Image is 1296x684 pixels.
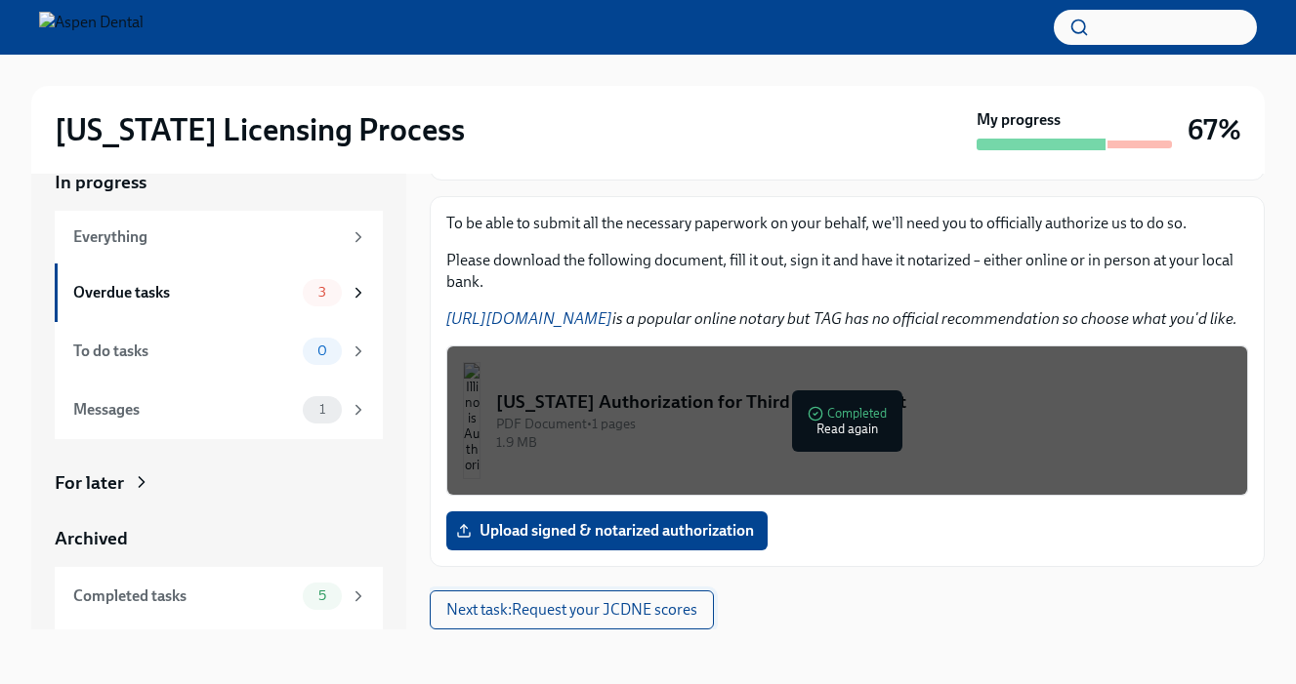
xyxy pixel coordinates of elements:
[306,343,339,358] span: 0
[307,285,338,300] span: 3
[446,250,1248,293] p: Please download the following document, fill it out, sign it and have it notarized – either onlin...
[55,263,383,322] a: Overdue tasks3
[73,341,295,362] div: To do tasks
[308,402,337,417] span: 1
[73,226,342,248] div: Everything
[55,110,465,149] h2: [US_STATE] Licensing Process
[55,470,383,496] a: For later
[73,585,295,607] div: Completed tasks
[307,588,338,603] span: 5
[73,282,295,303] div: Overdue tasks
[39,12,144,43] img: Aspen Dental
[55,381,383,439] a: Messages1
[446,213,1248,234] p: To be able to submit all the necessary paperwork on your behalf, we'll need you to officially aut...
[977,109,1061,131] strong: My progress
[55,211,383,263] a: Everything
[55,567,383,625] a: Completed tasks5
[55,526,383,551] a: Archived
[496,433,1232,452] div: 1.9 MB
[460,521,754,541] span: Upload signed & notarized authorization
[496,415,1232,433] div: PDF Document • 1 pages
[446,511,768,550] label: Upload signed & notarized authorization
[55,170,383,195] a: In progress
[55,322,383,381] a: To do tasks0
[496,389,1232,415] div: [US_STATE] Authorization for Third Party Contact
[1188,112,1241,147] h3: 67%
[446,345,1248,496] button: [US_STATE] Authorization for Third Party ContactPDF Document•1 pages1.9 MBCompletedRead again
[446,309,1237,328] em: is a popular online notary but TAG has no official recommendation so choose what you'd like.
[73,399,295,421] div: Messages
[55,470,124,496] div: For later
[446,309,612,328] a: [URL][DOMAIN_NAME]
[463,362,481,479] img: Illinois Authorization for Third Party Contact
[446,600,697,620] span: Next task : Request your JCDNE scores
[430,590,714,629] button: Next task:Request your JCDNE scores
